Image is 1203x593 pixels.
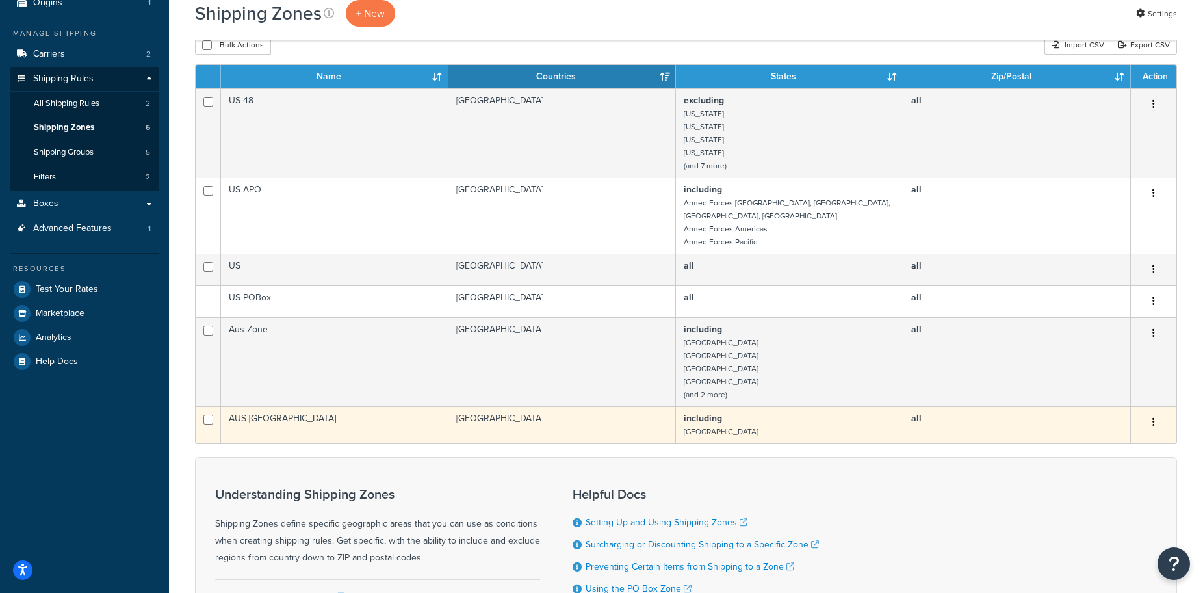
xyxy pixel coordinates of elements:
[33,198,58,209] span: Boxes
[221,178,448,254] td: US APO
[221,88,448,178] td: US 48
[10,326,159,349] a: Analytics
[146,172,150,183] span: 2
[1158,547,1190,580] button: Open Resource Center
[684,426,758,438] small: [GEOGRAPHIC_DATA]
[148,223,151,234] span: 1
[10,116,159,140] li: Shipping Zones
[36,356,78,367] span: Help Docs
[448,65,676,88] th: Countries: activate to sort column ascending
[684,259,694,272] b: all
[1044,35,1111,55] div: Import CSV
[684,94,724,107] b: excluding
[195,1,322,26] h1: Shipping Zones
[1111,35,1177,55] a: Export CSV
[684,376,758,388] small: [GEOGRAPHIC_DATA]
[10,263,159,274] div: Resources
[10,165,159,189] li: Filters
[146,49,151,60] span: 2
[684,389,727,401] small: (and 2 more)
[911,291,922,304] b: all
[10,42,159,66] a: Carriers 2
[684,337,758,349] small: [GEOGRAPHIC_DATA]
[911,323,922,336] b: all
[684,108,724,120] small: [US_STATE]
[903,65,1131,88] th: Zip/Postal: activate to sort column ascending
[33,73,94,85] span: Shipping Rules
[221,254,448,285] td: US
[684,236,757,248] small: Armed Forces Pacific
[10,28,159,39] div: Manage Shipping
[10,92,159,116] li: All Shipping Rules
[36,332,71,343] span: Analytics
[215,487,540,501] h3: Understanding Shipping Zones
[10,140,159,165] li: Shipping Groups
[448,285,676,317] td: [GEOGRAPHIC_DATA]
[36,284,98,295] span: Test Your Rates
[34,98,99,109] span: All Shipping Rules
[911,259,922,272] b: all
[684,160,727,172] small: (and 7 more)
[586,560,794,573] a: Preventing Certain Items from Shipping to a Zone
[1131,65,1176,88] th: Action
[146,98,150,109] span: 2
[684,121,724,133] small: [US_STATE]
[10,192,159,216] a: Boxes
[33,223,112,234] span: Advanced Features
[684,412,722,425] b: including
[10,278,159,301] a: Test Your Rates
[448,88,676,178] td: [GEOGRAPHIC_DATA]
[684,147,724,159] small: [US_STATE]
[10,92,159,116] a: All Shipping Rules 2
[448,178,676,254] td: [GEOGRAPHIC_DATA]
[34,172,56,183] span: Filters
[684,223,768,235] small: Armed Forces Americas
[33,49,65,60] span: Carriers
[10,217,159,241] li: Advanced Features
[573,487,819,501] h3: Helpful Docs
[221,317,448,406] td: Aus Zone
[215,487,540,566] div: Shipping Zones define specific geographic areas that you can use as conditions when creating ship...
[911,412,922,425] b: all
[36,308,84,319] span: Marketplace
[448,406,676,443] td: [GEOGRAPHIC_DATA]
[586,516,747,529] a: Setting Up and Using Shipping Zones
[1136,5,1177,23] a: Settings
[684,323,722,336] b: including
[34,122,94,133] span: Shipping Zones
[10,302,159,325] a: Marketplace
[911,94,922,107] b: all
[146,122,150,133] span: 6
[34,147,94,158] span: Shipping Groups
[10,217,159,241] a: Advanced Features 1
[146,147,150,158] span: 5
[448,254,676,285] td: [GEOGRAPHIC_DATA]
[448,317,676,406] td: [GEOGRAPHIC_DATA]
[684,134,724,146] small: [US_STATE]
[195,35,271,55] button: Bulk Actions
[586,538,819,551] a: Surcharging or Discounting Shipping to a Specific Zone
[684,183,722,196] b: including
[684,291,694,304] b: all
[221,65,448,88] th: Name: activate to sort column ascending
[684,363,758,375] small: [GEOGRAPHIC_DATA]
[10,140,159,165] a: Shipping Groups 5
[676,65,903,88] th: States: activate to sort column ascending
[911,183,922,196] b: all
[684,350,758,362] small: [GEOGRAPHIC_DATA]
[10,350,159,373] a: Help Docs
[356,6,385,21] span: + New
[221,406,448,443] td: AUS [GEOGRAPHIC_DATA]
[684,197,890,222] small: Armed Forces [GEOGRAPHIC_DATA], [GEOGRAPHIC_DATA], [GEOGRAPHIC_DATA], [GEOGRAPHIC_DATA]
[221,285,448,317] td: US POBox
[10,67,159,91] a: Shipping Rules
[10,116,159,140] a: Shipping Zones 6
[10,67,159,191] li: Shipping Rules
[10,42,159,66] li: Carriers
[10,165,159,189] a: Filters 2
